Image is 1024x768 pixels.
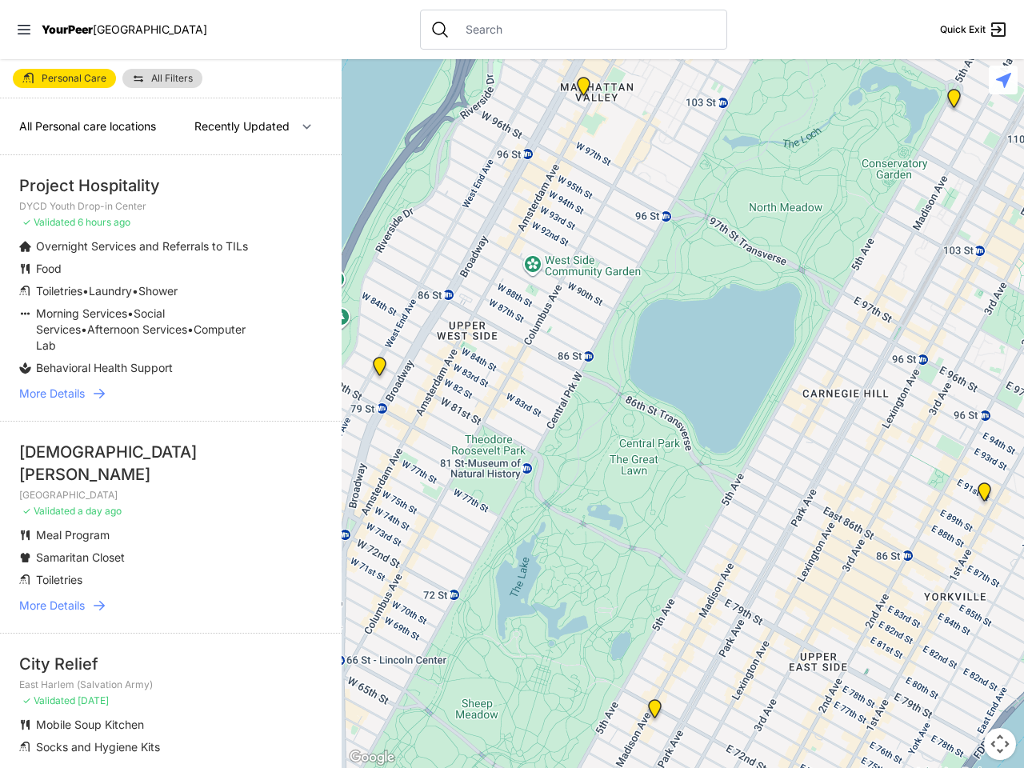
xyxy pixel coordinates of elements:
span: Morning Services [36,306,127,320]
span: Shower [138,284,178,298]
span: Afternoon Services [87,322,187,336]
span: Laundry [89,284,132,298]
span: • [81,322,87,336]
span: YourPeer [42,22,93,36]
span: ✓ Validated [22,505,75,517]
a: Quick Exit [940,20,1008,39]
a: Open this area in Google Maps (opens a new window) [346,747,398,768]
a: All Filters [122,69,202,88]
div: City Relief [19,653,322,675]
div: [DEMOGRAPHIC_DATA][PERSON_NAME] [19,441,322,486]
a: Personal Care [13,69,116,88]
span: • [187,322,194,336]
span: Meal Program [36,528,110,542]
span: 6 hours ago [78,216,130,228]
div: Manhattan [574,77,594,102]
span: Food [36,262,62,275]
span: All Filters [151,74,193,83]
div: Project Hospitality [19,174,322,197]
a: More Details [19,598,322,614]
input: Search [456,22,717,38]
span: Socks and Hygiene Kits [36,740,160,754]
span: Samaritan Closet [36,550,125,564]
div: Manhattan [944,89,964,114]
p: [GEOGRAPHIC_DATA] [19,489,322,502]
span: More Details [19,598,85,614]
span: [DATE] [78,694,109,706]
button: Map camera controls [984,728,1016,760]
span: a day ago [78,505,122,517]
span: More Details [19,386,85,402]
span: ✓ Validated [22,216,75,228]
span: Mobile Soup Kitchen [36,718,144,731]
div: Avenue Church [974,482,994,508]
span: • [132,284,138,298]
span: Personal Care [42,74,106,83]
p: DYCD Youth Drop-in Center [19,200,322,213]
span: Overnight Services and Referrals to TILs [36,239,248,253]
span: • [82,284,89,298]
a: More Details [19,386,322,402]
div: Pathways Adult Drop-In Program [370,357,390,382]
a: YourPeer[GEOGRAPHIC_DATA] [42,25,207,34]
span: Behavioral Health Support [36,361,173,374]
span: Quick Exit [940,23,986,36]
span: • [127,306,134,320]
span: All Personal care locations [19,119,156,133]
span: [GEOGRAPHIC_DATA] [93,22,207,36]
img: Google [346,747,398,768]
span: ✓ Validated [22,694,75,706]
p: East Harlem (Salvation Army) [19,678,322,691]
span: Toiletries [36,573,82,586]
span: Toiletries [36,284,82,298]
div: Manhattan [645,699,665,725]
